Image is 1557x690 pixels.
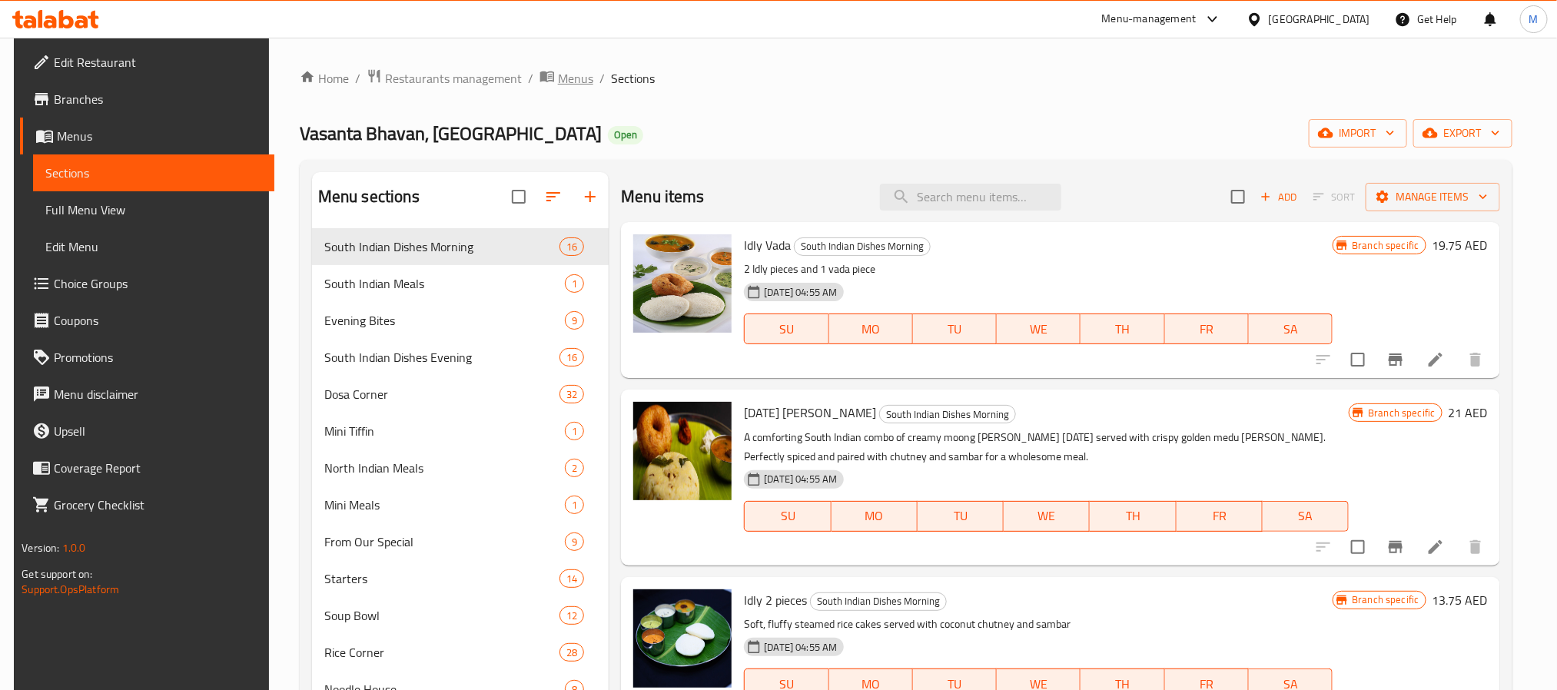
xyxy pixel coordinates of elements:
a: Restaurants management [367,68,522,88]
a: Coverage Report [20,449,274,486]
div: South Indian Meals1 [312,265,609,302]
span: Manage items [1378,187,1488,207]
span: Sections [45,164,261,182]
span: Mini Tiffin [324,422,565,440]
div: From Our Special [324,532,565,551]
div: Soup Bowl12 [312,597,609,634]
p: Soft, fluffy steamed rice cakes served with coconut chutney and sambar [744,615,1333,634]
img: Idly 2 pieces [633,589,732,688]
a: Home [300,69,349,88]
span: South Indian Dishes Morning [795,237,930,255]
span: Sort sections [535,178,572,215]
span: Add item [1254,185,1303,209]
span: TH [1096,505,1170,527]
nav: breadcrumb [300,68,1512,88]
button: TH [1081,313,1164,344]
span: SU [751,505,825,527]
h6: 13.75 AED [1433,589,1488,611]
a: Edit Restaurant [20,44,274,81]
span: MO [835,318,907,340]
span: Select to update [1342,531,1374,563]
div: items [565,459,584,477]
button: Branch-specific-item [1377,341,1414,378]
span: 2 [566,461,583,476]
span: 1 [566,424,583,439]
div: items [559,606,584,625]
span: South Indian Meals [324,274,565,293]
span: South Indian Dishes Morning [880,406,1015,423]
span: WE [1010,505,1084,527]
span: TU [924,505,998,527]
span: 28 [560,645,583,660]
img: Idly Vada [633,234,732,333]
span: 9 [566,535,583,549]
div: items [565,496,584,514]
span: Upsell [54,422,261,440]
span: Sections [611,69,655,88]
span: SA [1269,505,1343,527]
button: TU [918,501,1004,532]
span: Choice Groups [54,274,261,293]
li: / [355,69,360,88]
span: [DATE] 04:55 AM [758,285,843,300]
span: SU [751,318,822,340]
span: TH [1087,318,1158,340]
div: South Indian Dishes Morning [810,592,947,611]
span: MO [838,505,911,527]
a: Menus [539,68,593,88]
span: Mini Meals [324,496,565,514]
a: Edit Menu [33,228,274,265]
button: FR [1177,501,1263,532]
a: Upsell [20,413,274,449]
div: items [559,569,584,588]
span: South Indian Dishes Morning [324,237,559,256]
button: SU [744,313,828,344]
span: South Indian Dishes Evening [324,348,559,367]
span: Branch specific [1346,238,1425,253]
div: South Indian Dishes Morning16 [312,228,609,265]
span: [DATE] [PERSON_NAME] [744,401,876,424]
span: Coverage Report [54,459,261,477]
a: Edit menu item [1426,350,1445,369]
p: A comforting South Indian combo of creamy moong [PERSON_NAME] [DATE] served with crispy golden me... [744,428,1349,466]
div: North Indian Meals [324,459,565,477]
span: Edit Restaurant [54,53,261,71]
div: Rice Corner28 [312,634,609,671]
span: Select to update [1342,343,1374,376]
span: Coupons [54,311,261,330]
button: Add [1254,185,1303,209]
span: Select section first [1303,185,1366,209]
span: Branches [54,90,261,108]
a: Sections [33,154,274,191]
span: Grocery Checklist [54,496,261,514]
button: FR [1165,313,1249,344]
span: FR [1183,505,1257,527]
div: Menu-management [1102,10,1197,28]
button: TH [1090,501,1176,532]
a: Full Menu View [33,191,274,228]
a: Menu disclaimer [20,376,274,413]
h2: Menu sections [318,185,420,208]
div: Dosa Corner32 [312,376,609,413]
span: Edit Menu [45,237,261,256]
h6: 21 AED [1449,402,1488,423]
span: Evening Bites [324,311,565,330]
button: Manage items [1366,183,1500,211]
h6: 19.75 AED [1433,234,1488,256]
span: [DATE] 04:55 AM [758,472,843,486]
div: [GEOGRAPHIC_DATA] [1269,11,1370,28]
div: items [559,643,584,662]
span: Idly Vada [744,234,791,257]
span: [DATE] 04:55 AM [758,640,843,655]
div: items [565,422,584,440]
span: SA [1255,318,1326,340]
span: Starters [324,569,559,588]
button: SU [744,501,831,532]
a: Coupons [20,302,274,339]
h2: Menu items [621,185,705,208]
span: 9 [566,313,583,328]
